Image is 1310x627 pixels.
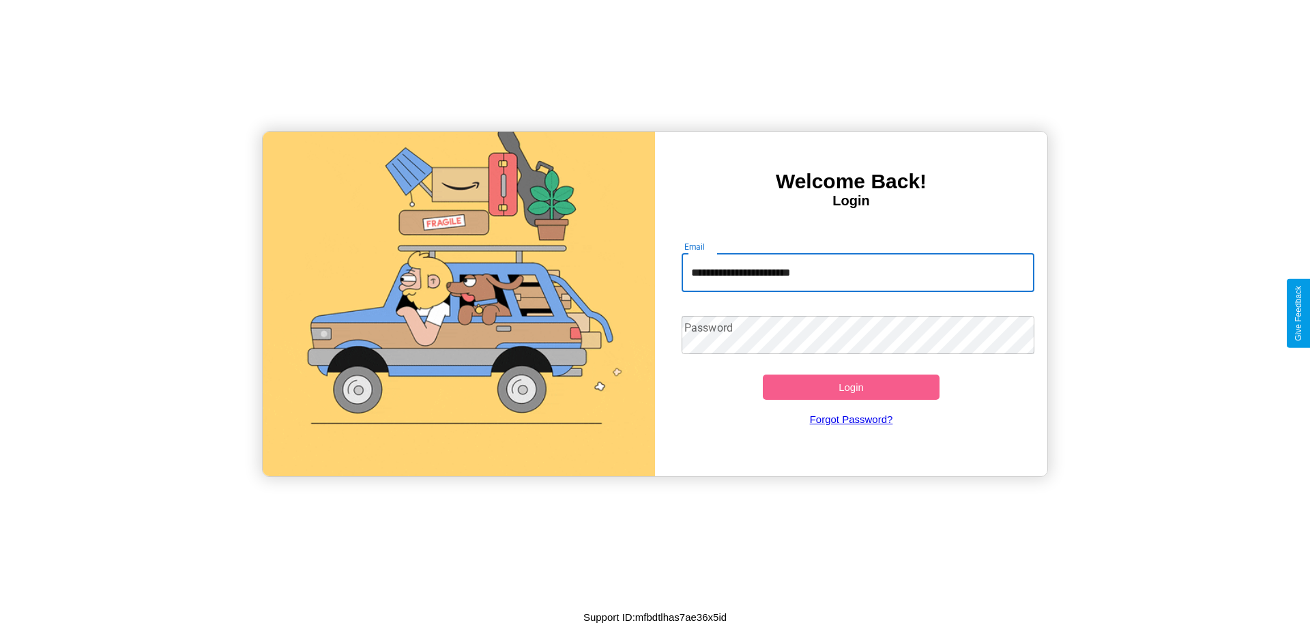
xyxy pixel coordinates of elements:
[655,193,1047,209] h4: Login
[684,241,705,252] label: Email
[263,132,655,476] img: gif
[583,608,727,626] p: Support ID: mfbdtlhas7ae36x5id
[675,400,1028,439] a: Forgot Password?
[1294,286,1303,341] div: Give Feedback
[763,375,940,400] button: Login
[655,170,1047,193] h3: Welcome Back!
